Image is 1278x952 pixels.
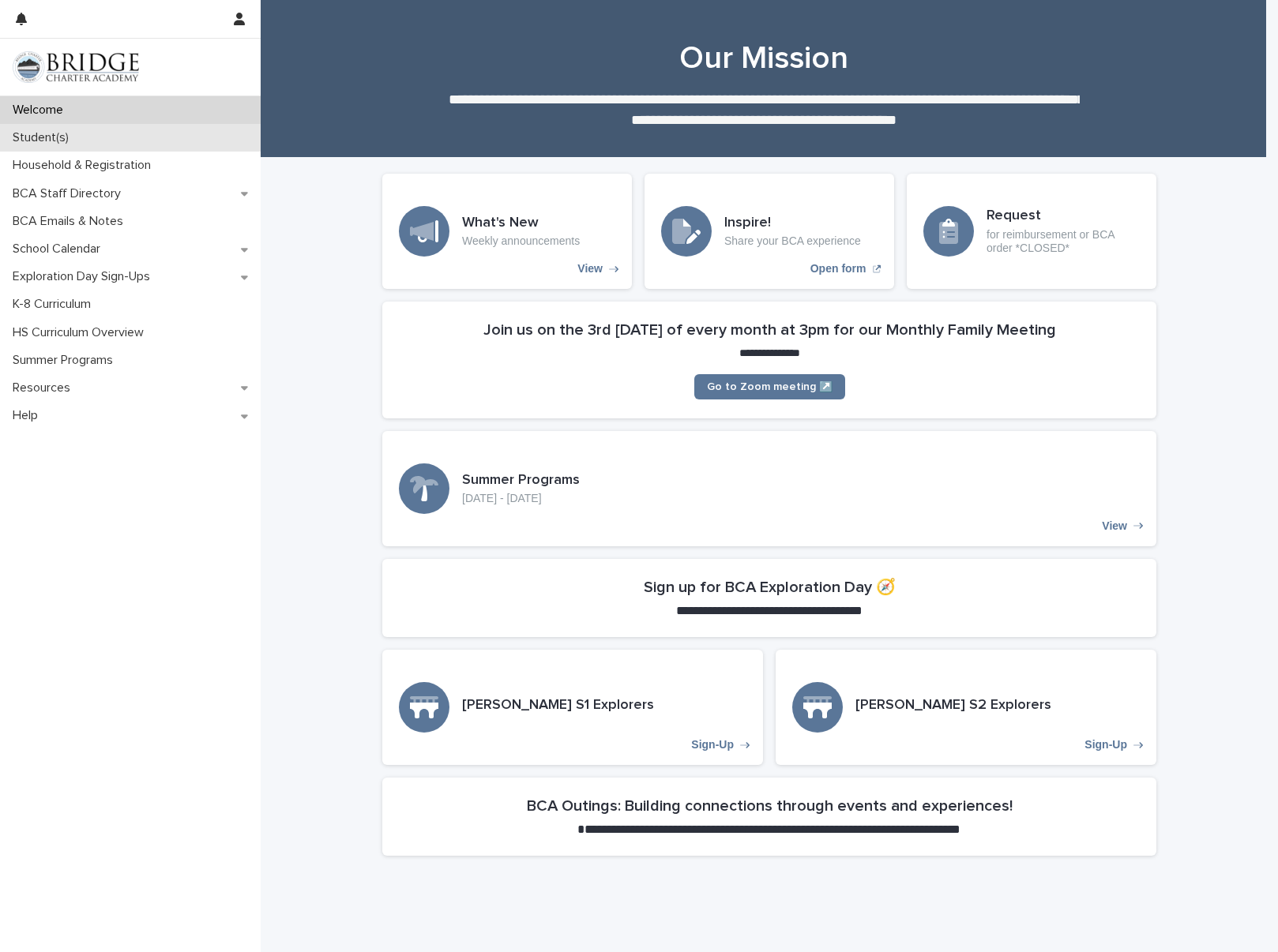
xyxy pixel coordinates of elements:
p: HS Curriculum Overview [6,325,156,340]
p: Exploration Day Sign-Ups [6,269,163,284]
a: View [382,431,1156,546]
h2: BCA Outings: Building connections through events and experiences! [527,796,1013,815]
a: View [382,174,632,289]
span: Go to Zoom meeting ↗️ [707,381,833,392]
a: Sign-Up [382,650,763,765]
h3: [PERSON_NAME] S2 Explorers [855,697,1051,714]
p: View [577,262,603,275]
h3: Request [987,208,1140,225]
p: View [1102,519,1127,533]
p: BCA Staff Directory [6,186,133,201]
p: Summer Programs [6,353,126,368]
p: School Calendar [6,242,113,257]
a: Sign-Up [776,650,1156,765]
a: Open form [645,174,894,289]
p: BCA Emails & Notes [6,214,136,229]
p: K-8 Curriculum [6,297,103,312]
h3: [PERSON_NAME] S1 Explorers [462,697,654,714]
a: Go to Zoom meeting ↗️ [694,374,845,399]
p: Sign-Up [1084,738,1127,751]
p: Resources [6,380,83,395]
p: Share your BCA experience [724,234,861,248]
p: Open form [810,262,866,275]
p: for reimbursement or BCA order *CLOSED* [987,228,1140,255]
img: V1C1m3IdTEidaUdm9Hs0 [13,51,139,83]
p: Student(s) [6,130,81,145]
h3: Inspire! [724,215,861,232]
h2: Sign up for BCA Exploration Day 🧭 [644,578,896,597]
p: [DATE] - [DATE] [462,492,580,505]
p: Help [6,408,51,423]
h3: Summer Programs [462,472,580,489]
p: Welcome [6,103,76,118]
h3: What's New [462,215,580,232]
h2: Join us on the 3rd [DATE] of every month at 3pm for our Monthly Family Meeting [483,320,1056,339]
p: Household & Registration [6,158,164,173]
p: Weekly announcements [462,234,580,248]
h1: Our Mission [377,39,1151,77]
p: Sign-Up [691,738,734,751]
